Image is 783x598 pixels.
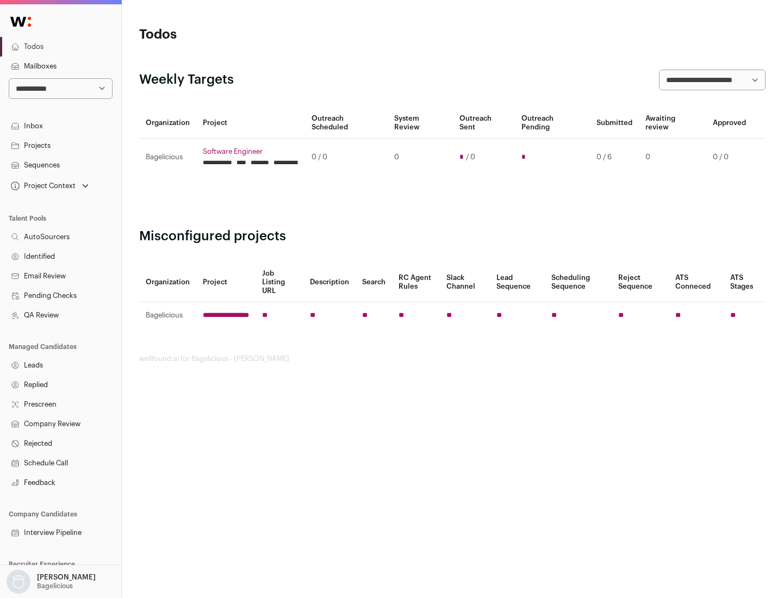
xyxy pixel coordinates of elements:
th: ATS Conneced [669,263,723,302]
td: 0 / 6 [590,139,639,176]
th: Organization [139,263,196,302]
td: 0 [639,139,706,176]
button: Open dropdown [9,178,91,194]
a: Software Engineer [203,147,299,156]
h2: Weekly Targets [139,71,234,89]
th: Project [196,263,256,302]
th: Scheduling Sequence [545,263,612,302]
img: nopic.png [7,570,30,594]
th: Outreach Sent [453,108,515,139]
th: Approved [706,108,753,139]
h2: Misconfigured projects [139,228,766,245]
h1: Todos [139,26,348,43]
th: RC Agent Rules [392,263,439,302]
th: ATS Stages [724,263,766,302]
th: Reject Sequence [612,263,669,302]
img: Wellfound [4,11,37,33]
td: Bagelicious [139,302,196,329]
th: Slack Channel [440,263,490,302]
th: Project [196,108,305,139]
td: 0 / 0 [706,139,753,176]
p: [PERSON_NAME] [37,573,96,582]
span: / 0 [466,153,475,161]
th: Search [356,263,392,302]
th: Job Listing URL [256,263,303,302]
th: Organization [139,108,196,139]
button: Open dropdown [4,570,98,594]
th: System Review [388,108,452,139]
p: Bagelicious [37,582,73,590]
th: Outreach Pending [515,108,589,139]
th: Awaiting review [639,108,706,139]
th: Lead Sequence [490,263,545,302]
footer: wellfound:ai for Bagelicious - [PERSON_NAME] [139,354,766,363]
th: Description [303,263,356,302]
div: Project Context [9,182,76,190]
td: 0 / 0 [305,139,388,176]
th: Outreach Scheduled [305,108,388,139]
td: Bagelicious [139,139,196,176]
td: 0 [388,139,452,176]
th: Submitted [590,108,639,139]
